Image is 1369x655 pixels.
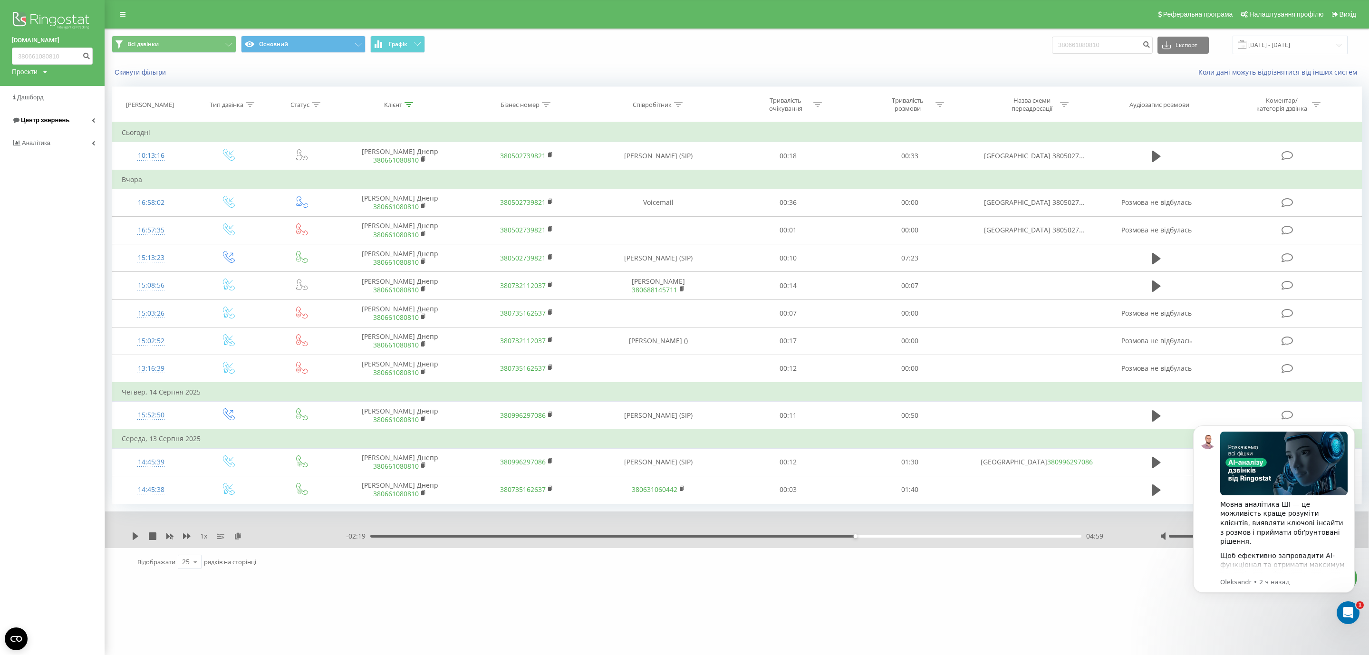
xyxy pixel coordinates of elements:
div: 15:52:50 [122,406,181,424]
span: 1 x [200,531,207,541]
div: Співробітник [633,101,672,109]
img: Ringostat logo [12,10,93,33]
a: 380661080810 [373,155,419,164]
a: 380661080810 [373,462,419,471]
div: 14:45:38 [122,481,181,499]
input: Пошук за номером [12,48,93,65]
a: 380502739821 [500,151,546,160]
div: Коментар/категорія дзвінка [1254,96,1310,113]
td: 01:30 [849,448,971,476]
td: 00:01 [727,216,849,244]
td: 00:00 [849,355,971,383]
td: 00:00 [849,216,971,244]
span: Центр звернень [21,116,69,124]
div: 16:57:35 [122,221,181,240]
td: 00:11 [727,402,849,430]
button: Скинути фільтри [112,68,171,77]
td: [PERSON_NAME] () [590,327,727,355]
td: 00:07 [849,272,971,299]
div: Статус [290,101,309,109]
div: Бізнес номер [501,101,540,109]
td: [PERSON_NAME] Днепр [337,189,463,216]
div: 15:08:56 [122,276,181,295]
button: Open CMP widget [5,627,28,650]
div: 25 [182,557,190,567]
td: [PERSON_NAME] Днепр [337,355,463,383]
div: Accessibility label [854,534,858,538]
td: [PERSON_NAME] (SIP) [590,402,727,430]
td: [PERSON_NAME] (SIP) [590,448,727,476]
span: Всі дзвінки [127,40,159,48]
button: Графік [370,36,425,53]
div: Назва схеми переадресації [1007,96,1058,113]
a: 380661080810 [373,230,419,239]
div: Тривалість очікування [760,96,811,113]
td: [PERSON_NAME] Днепр [337,402,463,430]
div: 15:13:23 [122,249,181,267]
a: 380735162637 [500,308,546,318]
td: 00:17 [727,327,849,355]
td: 00:00 [849,327,971,355]
span: 04:59 [1086,531,1103,541]
span: [GEOGRAPHIC_DATA] 3805027... [984,151,1085,160]
div: 15:03:26 [122,304,181,323]
span: Реферальна програма [1163,10,1233,18]
a: 380996297086 [500,457,546,466]
div: 16:58:02 [122,193,181,212]
span: - 02:19 [346,531,370,541]
td: [PERSON_NAME] Днепр [337,216,463,244]
span: Графік [389,41,407,48]
a: Коли дані можуть відрізнятися вiд інших систем [1198,67,1362,77]
td: 00:50 [849,402,971,430]
div: 15:02:52 [122,332,181,350]
div: Проекти [12,67,38,77]
td: 00:00 [849,189,971,216]
td: [PERSON_NAME] Днепр [337,244,463,272]
div: 14:45:39 [122,453,181,472]
td: 00:12 [727,448,849,476]
td: 00:07 [727,299,849,327]
td: [PERSON_NAME] Днепр [337,327,463,355]
div: Тривалість розмови [882,96,933,113]
span: Розмова не відбулась [1121,198,1192,207]
td: 01:40 [849,476,971,503]
button: Експорт [1157,37,1209,54]
iframe: Intercom live chat [1337,601,1359,624]
span: [GEOGRAPHIC_DATA] 3805027... [984,198,1085,207]
a: 380732112037 [500,281,546,290]
a: 380735162637 [500,364,546,373]
span: Налаштування профілю [1249,10,1323,18]
a: 380661080810 [373,340,419,349]
div: Аудіозапис розмови [1129,101,1189,109]
span: Дашборд [17,94,44,101]
a: 380735162637 [500,485,546,494]
span: Вихід [1340,10,1356,18]
a: 380661080810 [373,258,419,267]
td: 00:14 [727,272,849,299]
a: 380732112037 [500,336,546,345]
a: 380996297086 [500,411,546,420]
td: [PERSON_NAME] Днепр [337,272,463,299]
td: [PERSON_NAME] Днепр [337,299,463,327]
input: Пошук за номером [1052,37,1153,54]
td: Сьогодні [112,123,1362,142]
td: [PERSON_NAME] Днепр [337,142,463,170]
td: 00:18 [727,142,849,170]
div: [PERSON_NAME] [126,101,174,109]
td: 00:03 [727,476,849,503]
td: [PERSON_NAME] (SIP) [590,142,727,170]
a: 380502739821 [500,253,546,262]
td: 00:10 [727,244,849,272]
a: 380631060442 [632,485,677,494]
td: [GEOGRAPHIC_DATA] [971,448,1098,476]
td: 07:23 [849,244,971,272]
td: Вчора [112,170,1362,189]
span: Розмова не відбулась [1121,308,1192,318]
a: 380502739821 [500,198,546,207]
div: Тип дзвінка [210,101,243,109]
